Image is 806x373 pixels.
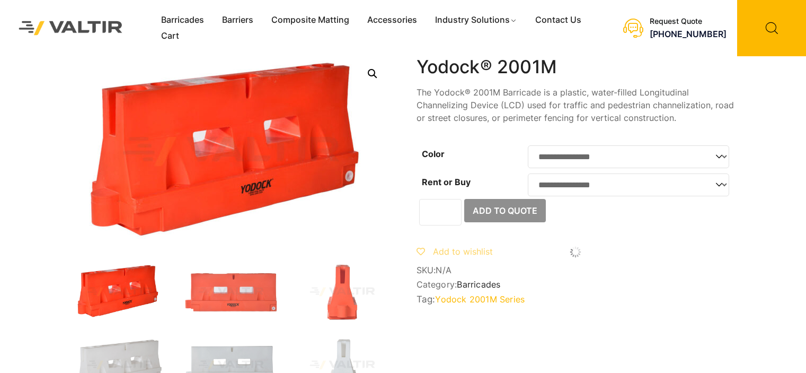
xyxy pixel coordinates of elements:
[422,177,471,187] label: Rent or Buy
[358,12,426,28] a: Accessories
[417,56,734,78] h1: Yodock® 2001M
[295,263,390,320] img: 2001M_Org_Side.jpg
[650,29,727,39] a: [PHONE_NUMBER]
[436,265,451,275] span: N/A
[72,263,167,320] img: 2001M_Org_3Q.jpg
[650,17,727,26] div: Request Quote
[457,279,500,290] a: Barricades
[526,12,590,28] a: Contact Us
[213,12,262,28] a: Barriers
[417,86,734,124] p: The Yodock® 2001M Barricade is a plastic, water-filled Longitudinal Channelizing Device (LCD) use...
[417,280,734,290] span: Category:
[422,149,445,159] label: Color
[464,199,546,222] button: Add to Quote
[152,28,188,44] a: Cart
[417,294,734,305] span: Tag:
[419,199,462,225] input: Product quantity
[152,12,213,28] a: Barricades
[417,265,734,275] span: SKU:
[183,263,279,320] img: 2001M_Org_Front.jpg
[8,10,134,46] img: Valtir Rentals
[262,12,358,28] a: Composite Matting
[426,12,526,28] a: Industry Solutions
[435,294,525,305] a: Yodock 2001M Series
